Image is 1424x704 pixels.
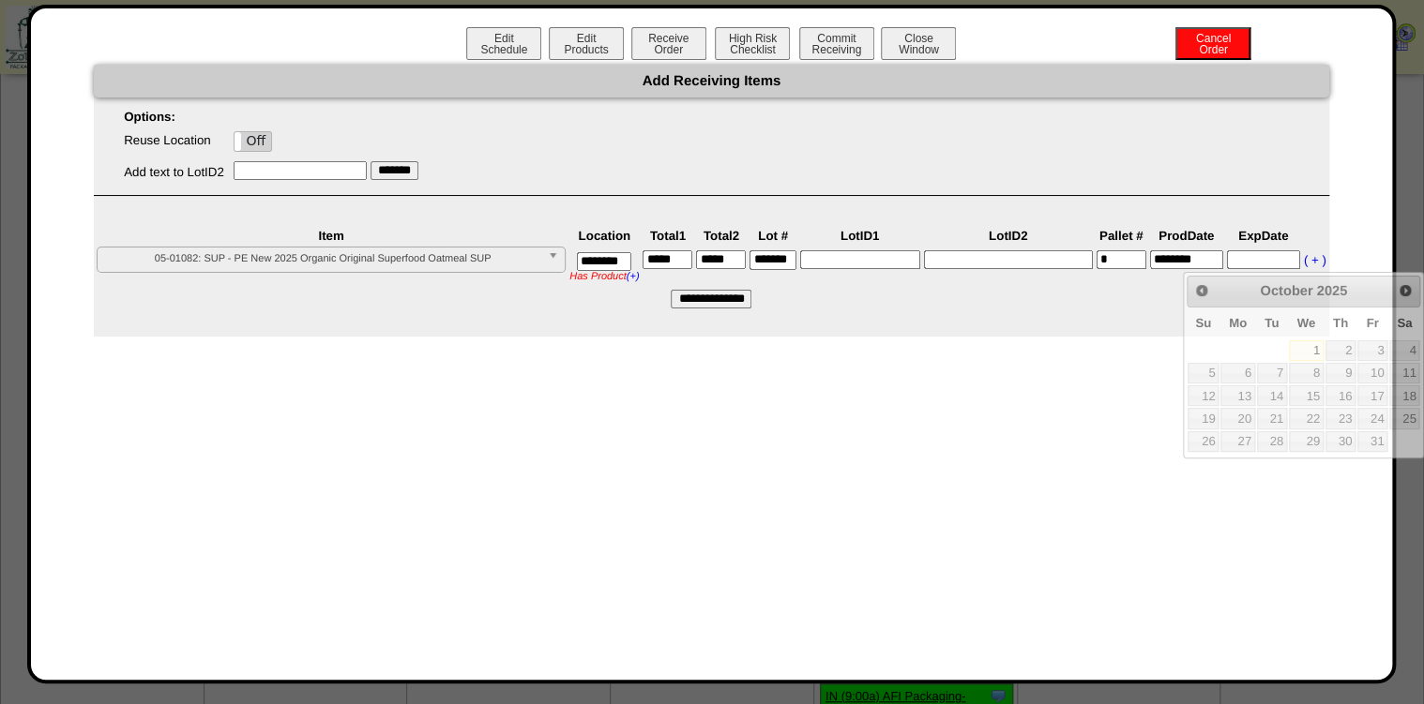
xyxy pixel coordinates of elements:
[1220,385,1254,406] a: 13
[1195,316,1211,330] span: Sunday
[923,228,1094,244] th: LotID2
[1188,363,1219,383] a: 5
[627,271,640,282] a: (+)
[1220,408,1254,428] a: 20
[1326,385,1356,406] a: 16
[1366,316,1378,330] span: Friday
[1188,431,1219,452] a: 26
[568,228,640,244] th: Location
[1289,363,1324,383] a: 8
[1265,316,1279,330] span: Tuesday
[799,27,874,60] button: CommitReceiving
[631,27,706,60] button: ReceiveOrder
[94,110,1329,124] p: Options:
[1096,228,1147,244] th: Pallet #
[1389,408,1419,428] a: 25
[1304,253,1326,267] a: ( + )
[799,228,921,244] th: LotID1
[1257,431,1287,452] a: 28
[1289,431,1324,452] a: 29
[1397,316,1412,330] span: Saturday
[1289,408,1324,428] a: 22
[1149,228,1224,244] th: ProdDate
[569,271,639,282] div: Has Product
[124,133,211,147] label: Reuse Location
[1188,385,1219,406] a: 12
[234,131,272,152] div: OnOff
[235,132,271,151] label: Off
[1357,431,1387,452] a: 31
[1194,283,1209,298] span: Prev
[1326,363,1356,383] a: 9
[1357,363,1387,383] a: 10
[713,43,795,56] a: High RiskChecklist
[1357,408,1387,428] a: 24
[1220,431,1254,452] a: 27
[124,165,224,179] label: Add text to LotID2
[1316,284,1347,299] span: 2025
[1257,363,1287,383] a: 7
[1393,278,1417,303] a: Next
[466,27,541,60] button: EditSchedule
[94,65,1329,97] div: Add Receiving Items
[1326,340,1356,361] a: 2
[695,228,747,244] th: Total2
[96,228,567,244] th: Item
[1229,316,1247,330] span: Monday
[1189,278,1214,303] a: Prev
[1389,363,1419,383] a: 11
[1175,27,1250,60] button: CancelOrder
[1357,340,1387,361] a: 3
[1220,363,1254,383] a: 6
[1389,340,1419,361] a: 4
[1226,228,1301,244] th: ExpDate
[1326,408,1356,428] a: 23
[105,247,540,270] span: 05-01082: SUP - PE New 2025 Organic Original Superfood Oatmeal SUP
[1357,385,1387,406] a: 17
[1289,385,1324,406] a: 15
[549,27,624,60] button: EditProducts
[1188,408,1219,428] a: 19
[1333,316,1348,330] span: Thursday
[881,27,956,60] button: CloseWindow
[1326,431,1356,452] a: 30
[1389,385,1419,406] a: 18
[1296,316,1315,330] span: Wednesday
[642,228,693,244] th: Total1
[879,42,958,56] a: CloseWindow
[1257,408,1287,428] a: 21
[1260,284,1312,299] span: October
[1257,385,1287,406] a: 14
[715,27,790,60] button: High RiskChecklist
[1289,340,1324,361] a: 1
[749,228,796,244] th: Lot #
[1398,283,1413,298] span: Next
